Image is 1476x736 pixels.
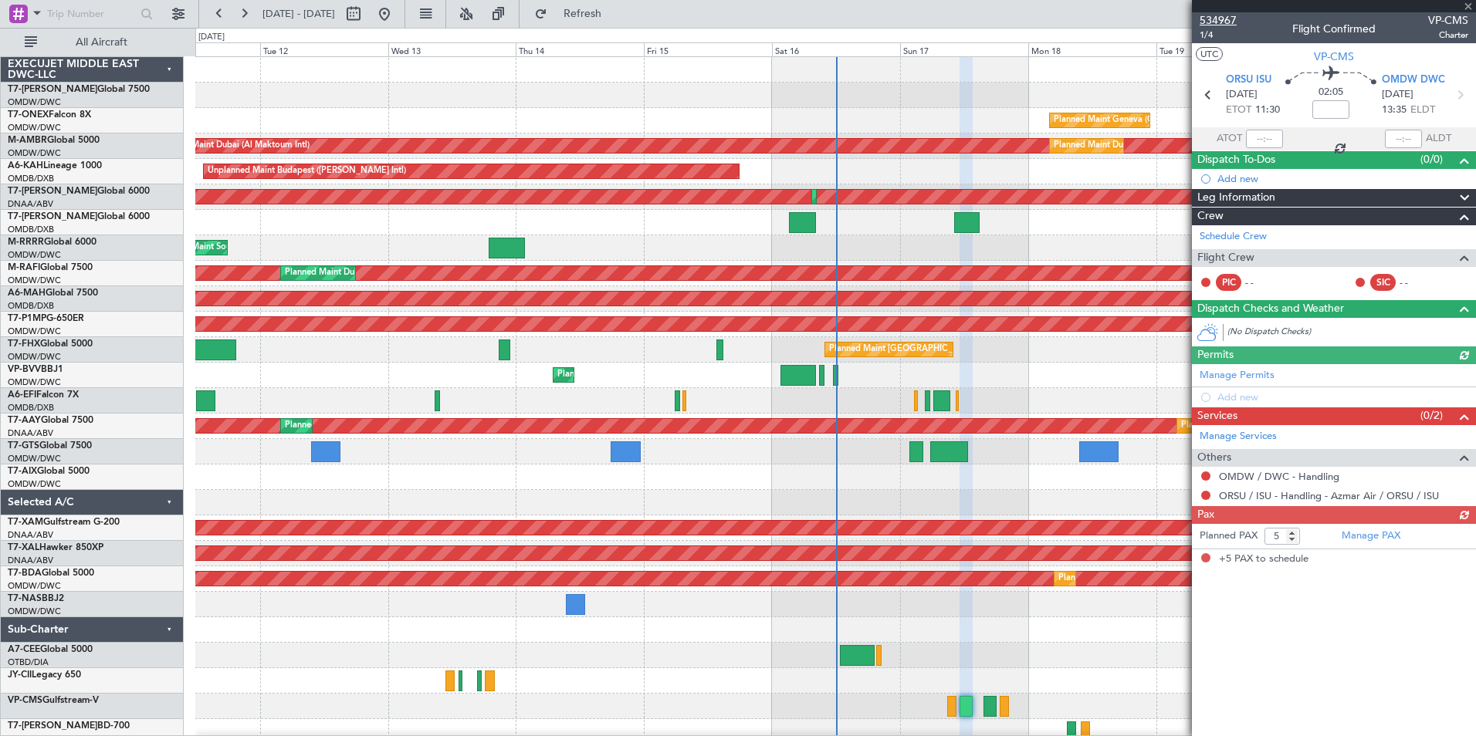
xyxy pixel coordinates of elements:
a: OMDW/DWC [8,147,61,159]
a: T7-AAYGlobal 7500 [8,416,93,425]
a: VP-CMSGulfstream-V [8,696,99,705]
span: VP-BVV [8,365,41,374]
a: OMDW/DWC [8,249,61,261]
span: VP-CMS [8,696,42,705]
div: [DATE] [198,31,225,44]
span: T7-AIX [8,467,37,476]
span: T7-XAM [8,518,43,527]
a: T7-XAMGulfstream G-200 [8,518,120,527]
a: JY-CIILegacy 650 [8,670,81,680]
a: OMDW/DWC [8,122,61,133]
a: OMDW/DWC [8,453,61,464]
a: M-RAFIGlobal 7500 [8,263,93,272]
a: T7-[PERSON_NAME]BD-700 [8,721,130,731]
a: OMDW / DWC - Handling [1219,470,1339,483]
span: (0/2) [1420,407,1443,424]
a: DNAA/ABV [8,427,53,439]
input: Trip Number [47,2,136,25]
a: ORSU / ISU - Handling - Azmar Air / ORSU / ISU [1219,489,1439,502]
span: T7-AAY [8,416,41,425]
div: Planned Maint Dubai (Al Maktoum Intl) [1181,414,1333,437]
a: T7-XALHawker 850XP [8,543,103,552]
span: OMDW DWC [1382,73,1445,88]
a: OMDW/DWC [8,351,61,363]
div: Tue 19 [1156,42,1285,56]
a: OMDW/DWC [8,580,61,592]
div: Planned Maint Geneva (Cointrin) [1054,109,1181,132]
span: T7-[PERSON_NAME] [8,85,97,94]
div: Planned Maint Dubai (Al Maktoum Intl) [157,134,310,157]
div: Add new [1217,172,1468,185]
a: OMDB/DXB [8,402,54,414]
a: M-AMBRGlobal 5000 [8,136,100,145]
span: M-RRRR [8,238,44,247]
span: (0/0) [1420,151,1443,167]
a: OMDB/DXB [8,300,54,312]
a: OMDW/DWC [8,96,61,108]
span: 13:35 [1382,103,1407,118]
a: DNAA/ABV [8,529,53,541]
span: Dispatch To-Dos [1197,151,1275,169]
div: Unplanned Maint Budapest ([PERSON_NAME] Intl) [208,160,406,183]
a: OMDW/DWC [8,376,61,388]
a: T7-GTSGlobal 7500 [8,441,92,451]
a: OMDB/DXB [8,173,54,184]
a: OMDW/DWC [8,606,61,617]
a: Manage Services [1200,429,1277,444]
span: All Aircraft [40,37,163,48]
div: Fri 15 [644,42,772,56]
span: Refresh [550,8,615,19]
span: ATOT [1217,131,1242,147]
a: T7-BDAGlobal 5000 [8,569,94,578]
a: T7-[PERSON_NAME]Global 7500 [8,85,150,94]
span: T7-XAL [8,543,39,552]
span: Flight Crew [1197,249,1254,267]
span: M-RAFI [8,263,40,272]
a: DNAA/ABV [8,198,53,210]
span: VP-CMS [1314,49,1354,65]
a: T7-ONEXFalcon 8X [8,110,91,120]
a: M-RRRRGlobal 6000 [8,238,96,247]
span: T7-NAS [8,594,42,603]
div: Planned Maint [GEOGRAPHIC_DATA] ([GEOGRAPHIC_DATA][PERSON_NAME]) [829,338,1143,361]
span: 534967 [1200,12,1237,29]
span: VP-CMS [1428,12,1468,29]
span: ETOT [1226,103,1251,118]
div: Planned Maint Dubai (Al Maktoum Intl) [1058,567,1210,590]
div: PIC [1216,274,1241,291]
a: A7-CEEGlobal 5000 [8,645,93,654]
div: Sat 16 [772,42,900,56]
span: Crew [1197,208,1224,225]
a: T7-AIXGlobal 5000 [8,467,90,476]
a: OTBD/DIA [8,657,49,668]
div: SIC [1370,274,1396,291]
span: Others [1197,449,1231,467]
span: T7-FHX [8,339,40,349]
span: T7-[PERSON_NAME] [8,212,97,221]
div: Planned Maint Dubai (Al Maktoum Intl) [285,262,437,285]
a: A6-MAHGlobal 7500 [8,289,98,298]
span: T7-[PERSON_NAME] [8,187,97,196]
a: T7-NASBBJ2 [8,594,64,603]
a: DNAA/ABV [8,555,53,566]
span: T7-P1MP [8,314,46,323]
a: T7-[PERSON_NAME]Global 6000 [8,187,150,196]
div: Planned Maint Southend [157,236,253,259]
a: Schedule Crew [1200,229,1267,245]
a: OMDB/DXB [8,224,54,235]
span: A7-CEE [8,645,40,654]
span: T7-BDA [8,569,42,578]
span: JY-CII [8,670,32,680]
span: Leg Information [1197,189,1275,207]
a: T7-[PERSON_NAME]Global 6000 [8,212,150,221]
a: A6-EFIFalcon 7X [8,390,79,400]
button: All Aircraft [17,30,168,55]
span: ORSU ISU [1226,73,1271,88]
span: Dispatch Checks and Weather [1197,300,1344,318]
a: T7-P1MPG-650ER [8,314,84,323]
span: [DATE] [1382,87,1413,103]
span: 11:30 [1255,103,1280,118]
div: (No Dispatch Checks) [1227,326,1476,342]
span: M-AMBR [8,136,47,145]
a: VP-BVVBBJ1 [8,365,63,374]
